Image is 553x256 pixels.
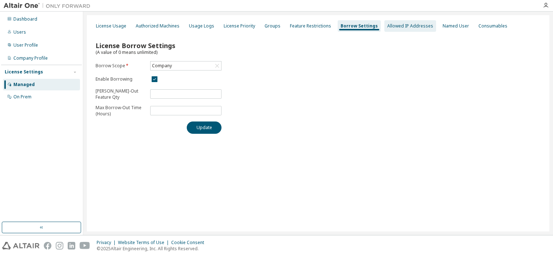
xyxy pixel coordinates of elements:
div: Named User [443,23,469,29]
div: License Priority [224,23,255,29]
div: On Prem [13,94,31,100]
label: Borrow Scope [96,63,146,69]
div: License Settings [5,69,43,75]
div: Authorized Machines [136,23,180,29]
img: facebook.svg [44,242,51,249]
img: altair_logo.svg [2,242,39,249]
div: Privacy [97,240,118,246]
div: Borrow Settings [341,23,378,29]
button: Update [187,121,221,134]
div: Users [13,29,26,35]
img: linkedin.svg [68,242,75,249]
div: Cookie Consent [171,240,208,246]
div: Managed [13,82,35,88]
div: Dashboard [13,16,37,22]
div: Company [151,62,173,70]
img: youtube.svg [80,242,90,249]
div: Website Terms of Use [118,240,171,246]
div: Feature Restrictions [290,23,331,29]
div: Company Profile [13,55,48,61]
img: instagram.svg [56,242,63,249]
p: [PERSON_NAME]-Out Feature Qty [96,88,146,100]
p: Max Borrow-Out Time (Hours) [96,104,146,117]
div: License Usage [96,23,126,29]
img: Altair One [4,2,94,9]
div: Usage Logs [189,23,214,29]
div: Groups [265,23,280,29]
label: Enable Borrowing [96,76,146,82]
div: Company [151,61,221,70]
div: Consumables [478,23,507,29]
p: © 2025 Altair Engineering, Inc. All Rights Reserved. [97,246,208,252]
span: License Borrow Settings [96,41,175,50]
div: User Profile [13,42,38,48]
div: Allowed IP Addresses [387,23,433,29]
span: (A value of 0 means unlimited) [96,49,157,55]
